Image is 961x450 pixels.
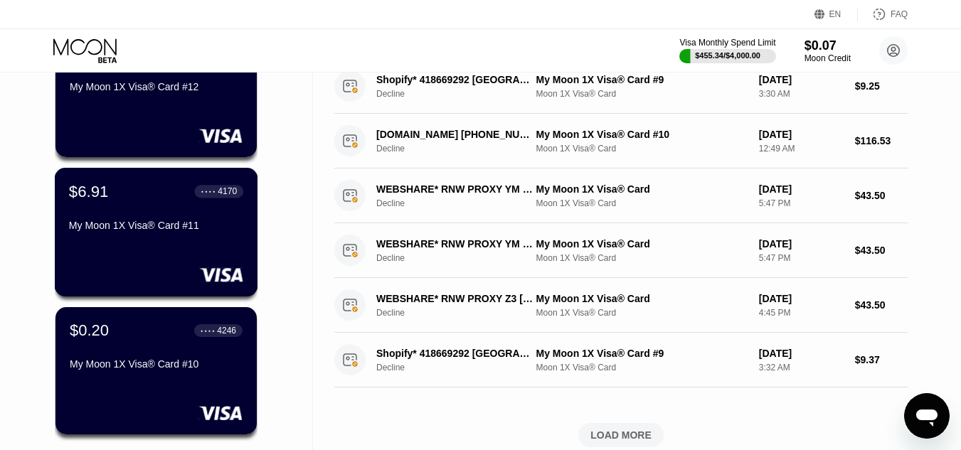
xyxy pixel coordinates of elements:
[805,38,851,63] div: $0.07Moon Credit
[759,144,844,154] div: 12:49 AM
[759,183,844,195] div: [DATE]
[855,135,908,146] div: $116.53
[334,278,908,333] div: WEBSHARE* RNW PROXY Z3 [PHONE_NUMBER] USDeclineMy Moon 1X Visa® CardMoon 1X Visa® Card[DATE]4:45 ...
[759,74,844,85] div: [DATE]
[376,183,536,195] div: WEBSHARE* RNW PROXY YM [PHONE_NUMBER] US
[201,328,215,333] div: ● ● ● ●
[536,183,748,195] div: My Moon 1X Visa® Card
[376,348,536,359] div: Shopify* 418669292 [GEOGRAPHIC_DATA] IE
[805,53,851,63] div: Moon Credit
[759,308,844,318] div: 4:45 PM
[334,59,908,114] div: Shopify* 418669292 [GEOGRAPHIC_DATA] IEDeclineMy Moon 1X Visa® Card #9Moon 1X Visa® Card[DATE]3:3...
[70,81,243,92] div: My Moon 1X Visa® Card #12
[679,38,775,48] div: Visa Monthly Spend Limit
[904,393,950,439] iframe: Button to launch messaging window
[334,333,908,387] div: Shopify* 418669292 [GEOGRAPHIC_DATA] IEDeclineMy Moon 1X Visa® Card #9Moon 1X Visa® Card[DATE]3:3...
[855,80,908,92] div: $9.25
[536,308,748,318] div: Moon 1X Visa® Card
[201,189,216,193] div: ● ● ● ●
[376,293,536,304] div: WEBSHARE* RNW PROXY Z3 [PHONE_NUMBER] US
[759,198,844,208] div: 5:47 PM
[334,168,908,223] div: WEBSHARE* RNW PROXY YM [PHONE_NUMBER] USDeclineMy Moon 1X Visa® CardMoon 1X Visa® Card[DATE]5:47 ...
[679,38,775,63] div: Visa Monthly Spend Limit$455.34/$4,000.00
[805,38,851,53] div: $0.07
[55,307,257,434] div: $0.20● ● ● ●4246My Moon 1X Visa® Card #10
[217,326,236,336] div: 4246
[536,253,748,263] div: Moon 1X Visa® Card
[376,308,548,318] div: Decline
[891,9,908,19] div: FAQ
[69,220,243,231] div: My Moon 1X Visa® Card #11
[536,144,748,154] div: Moon 1X Visa® Card
[855,190,908,201] div: $43.50
[759,348,844,359] div: [DATE]
[334,223,908,278] div: WEBSHARE* RNW PROXY YM [PHONE_NUMBER] USDeclineMy Moon 1X Visa® CardMoon 1X Visa® Card[DATE]5:47 ...
[376,198,548,208] div: Decline
[759,363,844,373] div: 3:32 AM
[759,293,844,304] div: [DATE]
[858,7,908,21] div: FAQ
[536,74,748,85] div: My Moon 1X Visa® Card #9
[55,168,257,296] div: $6.91● ● ● ●4170My Moon 1X Visa® Card #11
[855,245,908,256] div: $43.50
[759,238,844,250] div: [DATE]
[590,429,652,441] div: LOAD MORE
[376,144,548,154] div: Decline
[695,51,760,60] div: $455.34 / $4,000.00
[536,238,748,250] div: My Moon 1X Visa® Card
[536,198,748,208] div: Moon 1X Visa® Card
[536,129,748,140] div: My Moon 1X Visa® Card #10
[536,363,748,373] div: Moon 1X Visa® Card
[55,30,257,157] div: $7.49● ● ● ●6186My Moon 1X Visa® Card #12
[814,7,858,21] div: EN
[70,321,109,340] div: $0.20
[536,348,748,359] div: My Moon 1X Visa® Card #9
[376,74,536,85] div: Shopify* 418669292 [GEOGRAPHIC_DATA] IE
[855,354,908,365] div: $9.37
[536,89,748,99] div: Moon 1X Visa® Card
[376,89,548,99] div: Decline
[376,363,548,373] div: Decline
[376,129,536,140] div: [DOMAIN_NAME] [PHONE_NUMBER] US
[759,253,844,263] div: 5:47 PM
[376,238,536,250] div: WEBSHARE* RNW PROXY YM [PHONE_NUMBER] US
[536,293,748,304] div: My Moon 1X Visa® Card
[334,423,908,447] div: LOAD MORE
[70,358,243,370] div: My Moon 1X Visa® Card #10
[759,89,844,99] div: 3:30 AM
[376,253,548,263] div: Decline
[855,299,908,311] div: $43.50
[759,129,844,140] div: [DATE]
[218,186,237,196] div: 4170
[69,182,109,200] div: $6.91
[829,9,841,19] div: EN
[334,114,908,168] div: [DOMAIN_NAME] [PHONE_NUMBER] USDeclineMy Moon 1X Visa® Card #10Moon 1X Visa® Card[DATE]12:49 AM$1...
